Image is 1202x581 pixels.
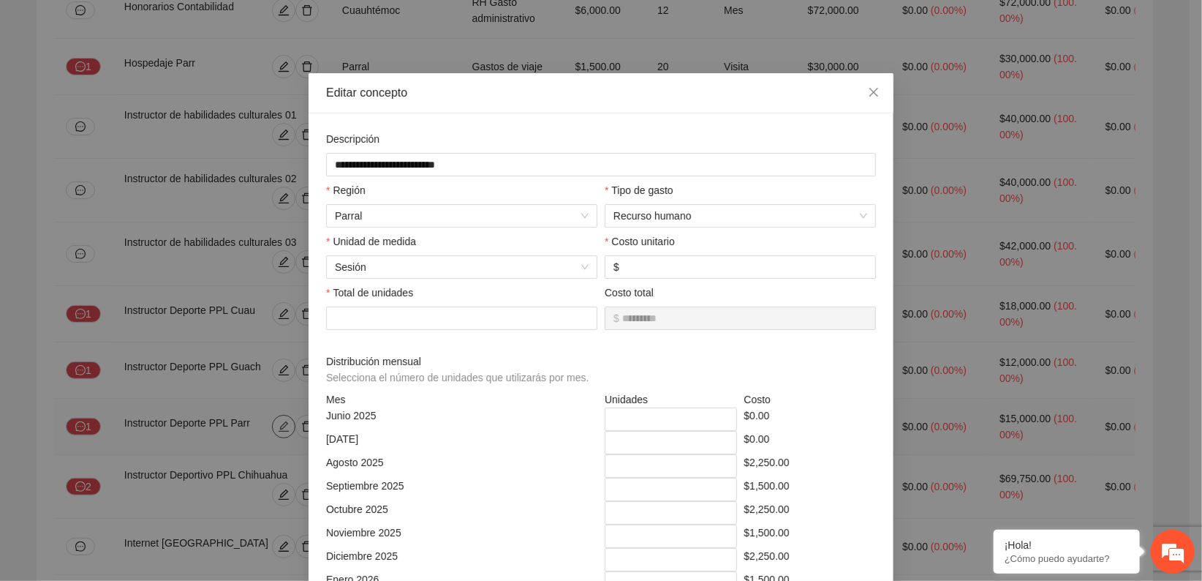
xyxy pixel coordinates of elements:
[868,86,880,98] span: close
[605,233,675,250] label: Costo unitario
[322,408,601,431] div: Junio 2025
[741,478,880,501] div: $1,500.00
[741,501,880,525] div: $2,250.00
[240,7,275,42] div: Minimizar ventana de chat en vivo
[322,501,601,525] div: Octubre 2025
[605,182,673,198] label: Tipo de gasto
[741,391,880,408] div: Costo
[605,285,654,301] label: Costo total
[7,400,279,451] textarea: Escriba su mensaje y pulse “Intro”
[326,285,413,301] label: Total de unidades
[76,75,246,94] div: Chatee con nosotros ahora
[613,205,867,227] span: Recurso humano
[335,256,589,278] span: Sesión
[1005,553,1129,564] p: ¿Cómo puedo ayudarte?
[1005,539,1129,551] div: ¡Hola!
[326,233,416,250] label: Unidad de medida
[335,205,589,227] span: Parral
[326,353,594,386] span: Distribución mensual
[613,310,619,326] span: $
[322,454,601,478] div: Agosto 2025
[854,73,893,113] button: Close
[85,195,202,343] span: Estamos en línea.
[741,454,880,478] div: $2,250.00
[322,391,601,408] div: Mes
[741,431,880,454] div: $0.00
[741,408,880,431] div: $0.00
[322,525,601,548] div: Noviembre 2025
[326,182,366,198] label: Región
[322,478,601,501] div: Septiembre 2025
[741,548,880,571] div: $2,250.00
[322,431,601,454] div: [DATE]
[741,525,880,548] div: $1,500.00
[322,548,601,571] div: Diciembre 2025
[601,391,741,408] div: Unidades
[326,131,379,147] label: Descripción
[326,372,589,383] span: Selecciona el número de unidades que utilizarás por mes.
[613,259,619,275] span: $
[326,85,876,101] div: Editar concepto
